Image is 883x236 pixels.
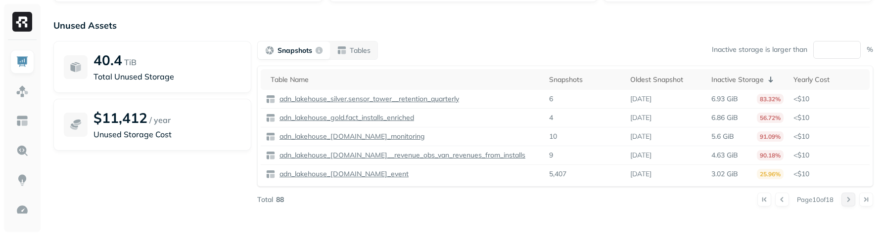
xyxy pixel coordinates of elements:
p: Inactive storage is larger than [712,45,807,54]
p: <$10 [793,94,865,104]
p: adn_lakehouse_[DOMAIN_NAME]__revenue_obs_van_revenues_from_installs [278,151,525,160]
p: adn_lakehouse_[DOMAIN_NAME]_event [278,169,409,179]
p: 25.96% [757,169,784,179]
img: table [266,169,276,179]
p: [DATE] [630,113,651,122]
p: Snapshots [278,46,312,55]
p: 4 [549,113,553,122]
p: <$10 [793,132,865,141]
div: Table Name [271,75,539,84]
p: Unused Storage Cost [93,128,241,140]
p: [DATE] [630,169,651,179]
p: adn_lakehouse_silver.sensor_tower__retention_quarterly [278,94,459,104]
p: [DATE] [630,94,651,104]
img: Optimization [16,203,29,216]
img: table [266,132,276,142]
p: 83.32% [757,94,784,104]
p: Total [257,195,273,204]
div: Oldest Snapshot [630,75,701,84]
p: Unused Assets [53,20,873,31]
p: 5,407 [549,169,566,179]
p: [DATE] [630,151,651,160]
img: Asset Explorer [16,115,29,127]
img: Dashboard [16,55,29,68]
p: $11,412 [93,109,147,126]
p: 56.72% [757,113,784,123]
p: / year [149,114,171,126]
p: TiB [124,56,137,68]
img: table [266,113,276,123]
img: Ryft [12,12,32,32]
p: 91.09% [757,131,784,142]
p: Page 10 of 18 [797,195,834,204]
img: table [266,94,276,104]
a: adn_lakehouse_[DOMAIN_NAME]_monitoring [276,132,425,141]
a: adn_lakehouse_[DOMAIN_NAME]_event [276,169,409,179]
p: 9 [549,151,553,160]
img: Query Explorer [16,144,29,157]
img: table [266,151,276,160]
p: 6.86 GiB [711,113,738,122]
p: 40.4 [93,51,122,69]
a: adn_lakehouse_[DOMAIN_NAME]__revenue_obs_van_revenues_from_installs [276,151,525,160]
p: adn_lakehouse_gold.fact_installs_enriched [278,113,414,122]
div: Snapshots [549,75,620,84]
a: adn_lakehouse_gold.fact_installs_enriched [276,113,414,122]
p: 88 [276,195,284,204]
p: 6.93 GiB [711,94,738,104]
p: <$10 [793,151,865,160]
p: 90.18% [757,150,784,160]
div: Yearly Cost [793,75,865,84]
p: 3.02 GiB [711,169,738,179]
p: 4.63 GiB [711,151,738,160]
img: Assets [16,85,29,98]
a: adn_lakehouse_silver.sensor_tower__retention_quarterly [276,94,459,104]
p: adn_lakehouse_[DOMAIN_NAME]_monitoring [278,132,425,141]
p: Tables [350,46,371,55]
p: % [867,45,873,54]
p: Total Unused Storage [93,71,241,82]
p: [DATE] [630,132,651,141]
p: 10 [549,132,557,141]
p: 6 [549,94,553,104]
p: <$10 [793,113,865,122]
img: Insights [16,174,29,187]
p: Inactive Storage [711,75,764,84]
p: <$10 [793,169,865,179]
p: 5.6 GiB [711,132,734,141]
